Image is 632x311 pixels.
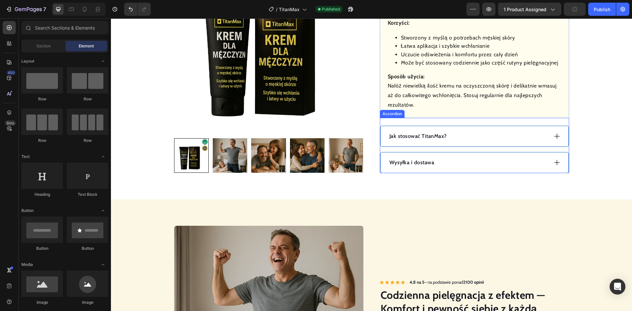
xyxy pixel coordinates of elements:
p: Wysyłka i dostawa [278,140,324,148]
strong: 2100 opinii [352,261,373,266]
div: Heading [21,192,63,197]
div: Accordion [270,92,292,98]
div: Row [67,138,108,143]
span: TitanMax [279,6,300,13]
button: Publish [588,3,616,16]
div: Image [67,299,108,305]
span: Toggle open [98,205,108,216]
span: Media [21,262,33,268]
p: Jak stosować TitanMax? [278,114,336,122]
span: Text [21,154,30,160]
strong: Codzienna pielęgnacja z efektem — Komfort i pewność siebie z każdą aplikacją [270,270,434,310]
p: Uczucie odświeżenia i komfortu przez cały dzień [290,33,450,40]
p: 7 [43,5,46,13]
strong: 4,8 na 5 [299,261,313,266]
span: / [276,6,277,13]
span: Section [37,43,51,49]
p: Może być stosowany codziennie jako część rutyny pielęgnacyjnej [290,41,450,48]
div: Row [21,96,63,102]
div: Beta [5,120,16,126]
div: Text Block [67,192,108,197]
button: 7 [3,3,49,16]
span: Element [79,43,94,49]
span: Toggle open [98,151,108,162]
button: 1 product assigned [498,3,561,16]
div: Open Intercom Messenger [610,279,625,295]
input: Search Sections & Elements [21,21,108,34]
p: Nałóż niewielką ilość kremu na oczyszczoną skórę i delikatnie wmasuj aż do całkowitego wchłonięci... [277,55,446,90]
div: Image [21,299,63,305]
p: Łatwa aplikacja i szybkie wchłanianie [290,24,450,31]
div: Row [67,96,108,102]
p: – na podstawie ponad [299,260,373,268]
span: 1 product assigned [504,6,546,13]
span: Button [21,208,34,214]
span: Toggle open [98,56,108,66]
iframe: Design area [111,18,632,311]
div: Row [21,138,63,143]
strong: Sposób użycia: [277,55,314,61]
div: Undo/Redo [124,3,151,16]
div: Button [67,246,108,251]
span: Published [322,6,340,12]
div: Publish [594,6,610,13]
div: Button [21,246,63,251]
span: Toggle open [98,259,108,270]
div: 450 [6,70,16,75]
span: Layout [21,58,34,64]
